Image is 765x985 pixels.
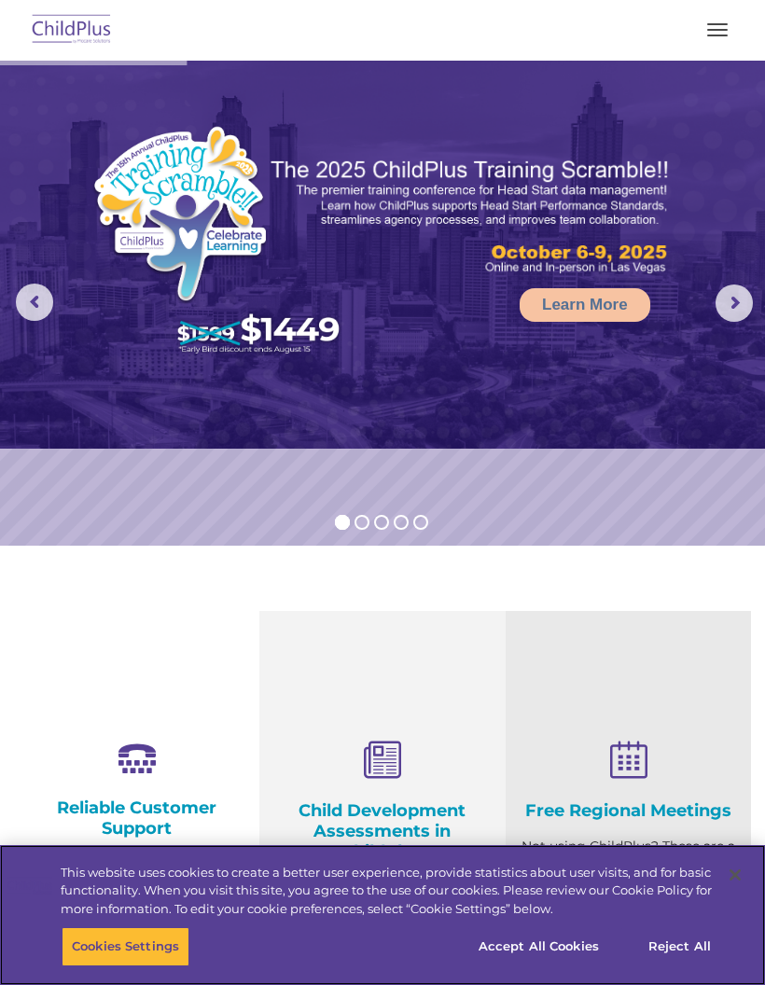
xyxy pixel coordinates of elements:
button: Cookies Settings [62,927,189,966]
h4: Reliable Customer Support [28,798,245,839]
a: Learn More [520,288,650,322]
div: This website uses cookies to create a better user experience, provide statistics about user visit... [61,864,712,919]
p: Not using ChildPlus? These are a great opportunity to network and learn from ChildPlus users. Fin... [520,835,737,951]
button: Reject All [621,927,738,966]
h4: Free Regional Meetings [520,800,737,821]
img: ChildPlus by Procare Solutions [28,8,116,52]
h4: Child Development Assessments in ChildPlus [273,800,491,862]
button: Accept All Cookies [468,927,609,966]
button: Close [715,854,756,895]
